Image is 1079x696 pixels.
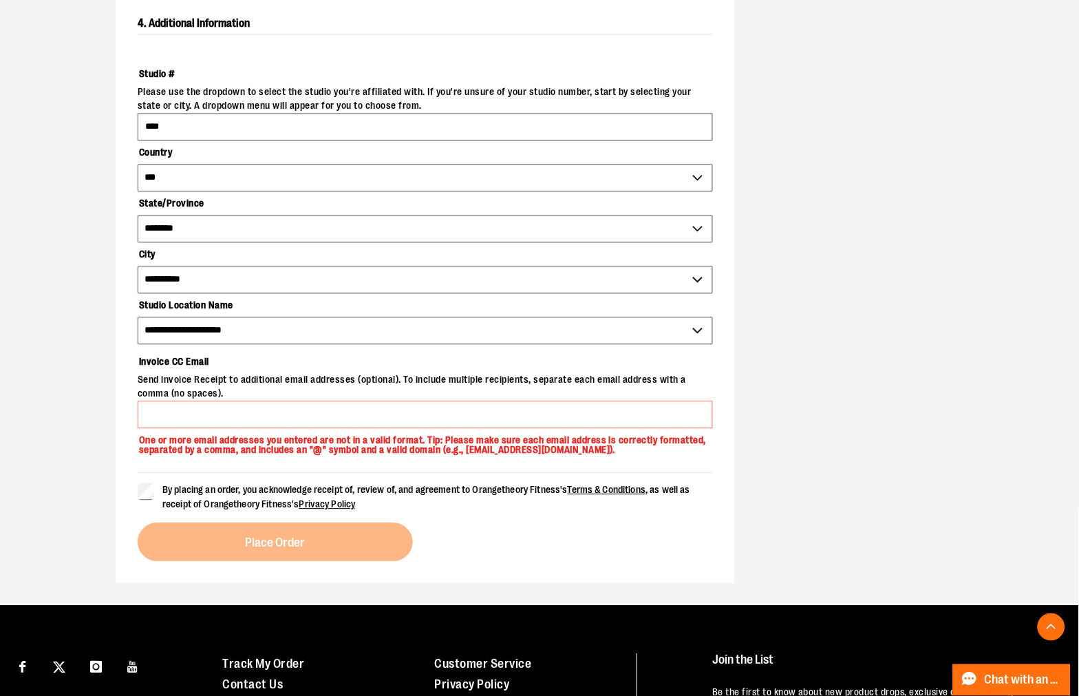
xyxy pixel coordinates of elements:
[222,678,283,692] a: Contact Us
[138,192,713,215] label: State/Province
[435,657,532,671] a: Customer Service
[138,63,713,86] label: Studio #
[985,674,1062,687] span: Chat with an Expert
[138,141,713,165] label: Country
[138,86,713,114] span: Please use the dropdown to select the studio you're affiliated with. If you're unsure of your stu...
[299,499,356,510] a: Privacy Policy
[162,485,690,510] span: By placing an order, you acknowledge receipt of, review of, and agreement to Orangetheory Fitness...
[138,294,713,317] label: Studio Location Name
[222,657,304,671] a: Track My Order
[84,654,108,678] a: Visit our Instagram page
[953,664,1071,696] button: Chat with an Expert
[53,662,65,674] img: Twitter
[1038,613,1065,641] button: Back To Top
[138,374,713,401] span: Send invoice Receipt to additional email addresses (optional). To include multiple recipients, se...
[712,654,1051,679] h4: Join the List
[138,429,713,456] p: One or more email addresses you entered are not in a valid format. Tip: Please make sure each ema...
[47,654,72,678] a: Visit our X page
[568,485,646,496] a: Terms & Conditions
[10,654,34,678] a: Visit our Facebook page
[138,243,713,266] label: City
[138,12,713,35] h2: 4. Additional Information
[121,654,145,678] a: Visit our Youtube page
[435,678,510,692] a: Privacy Policy
[138,483,154,500] input: By placing an order, you acknowledge receipt of, review of, and agreement to Orangetheory Fitness...
[138,350,713,374] label: Invoice CC Email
